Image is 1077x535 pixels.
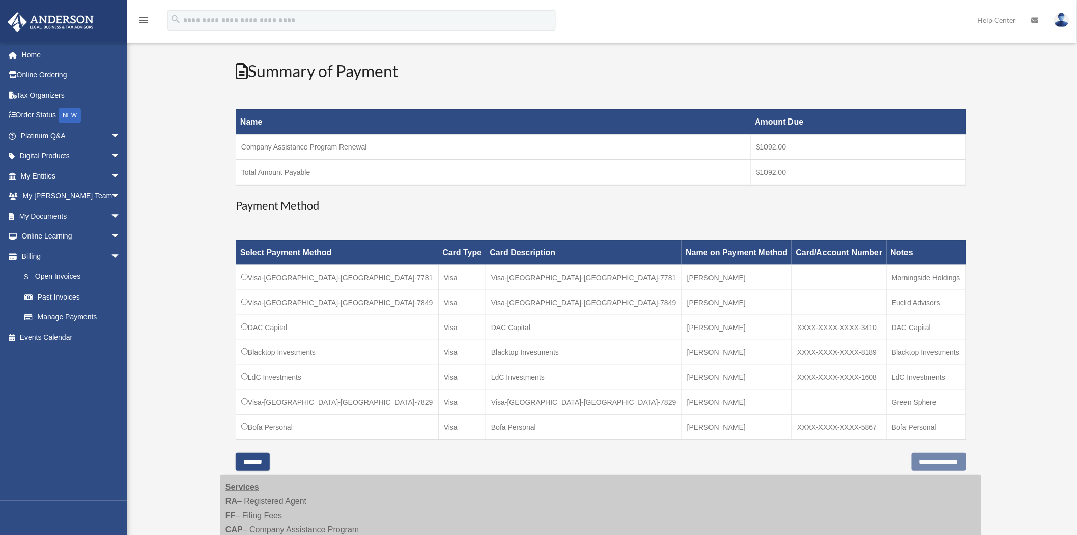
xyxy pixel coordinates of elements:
[110,206,131,227] span: arrow_drop_down
[751,160,966,185] td: $1092.00
[236,290,439,315] td: Visa-[GEOGRAPHIC_DATA]-[GEOGRAPHIC_DATA]-7849
[7,126,136,146] a: Platinum Q&Aarrow_drop_down
[682,365,791,390] td: [PERSON_NAME]
[438,315,486,340] td: Visa
[59,108,81,123] div: NEW
[236,198,966,214] h3: Payment Method
[486,390,682,414] td: Visa-[GEOGRAPHIC_DATA]-[GEOGRAPHIC_DATA]-7829
[486,240,682,265] th: Card Description
[14,307,131,328] a: Manage Payments
[682,340,791,365] td: [PERSON_NAME]
[225,483,259,491] strong: Services
[236,365,439,390] td: LdC Investments
[486,265,682,290] td: Visa-[GEOGRAPHIC_DATA]-[GEOGRAPHIC_DATA]-7781
[751,109,966,134] th: Amount Due
[887,240,966,265] th: Notes
[110,126,131,146] span: arrow_drop_down
[30,271,35,283] span: $
[236,60,966,83] h2: Summary of Payment
[14,287,131,307] a: Past Invoices
[7,65,136,85] a: Online Ordering
[1054,13,1069,27] img: User Pic
[792,340,887,365] td: XXXX-XXXX-XXXX-8189
[7,45,136,65] a: Home
[887,265,966,290] td: Morningside Holdings
[682,240,791,265] th: Name on Payment Method
[438,414,486,440] td: Visa
[110,186,131,207] span: arrow_drop_down
[682,414,791,440] td: [PERSON_NAME]
[110,146,131,167] span: arrow_drop_down
[792,365,887,390] td: XXXX-XXXX-XXXX-1608
[137,14,150,26] i: menu
[438,340,486,365] td: Visa
[236,160,751,185] td: Total Amount Payable
[438,390,486,414] td: Visa
[887,315,966,340] td: DAC Capital
[110,166,131,187] span: arrow_drop_down
[792,315,887,340] td: XXXX-XXXX-XXXX-3410
[7,166,136,186] a: My Entitiesarrow_drop_down
[236,414,439,440] td: Bofa Personal
[7,206,136,226] a: My Documentsarrow_drop_down
[7,327,136,347] a: Events Calendar
[225,525,243,534] strong: CAP
[236,265,439,290] td: Visa-[GEOGRAPHIC_DATA]-[GEOGRAPHIC_DATA]-7781
[225,497,237,506] strong: RA
[236,134,751,160] td: Company Assistance Program Renewal
[751,134,966,160] td: $1092.00
[236,340,439,365] td: Blacktop Investments
[438,240,486,265] th: Card Type
[486,290,682,315] td: Visa-[GEOGRAPHIC_DATA]-[GEOGRAPHIC_DATA]-7849
[5,12,97,32] img: Anderson Advisors Platinum Portal
[7,186,136,206] a: My [PERSON_NAME] Teamarrow_drop_down
[236,240,439,265] th: Select Payment Method
[170,14,181,25] i: search
[682,390,791,414] td: [PERSON_NAME]
[682,265,791,290] td: [PERSON_NAME]
[14,266,126,287] a: $Open Invoices
[236,315,439,340] td: DAC Capital
[7,105,136,126] a: Order StatusNEW
[486,340,682,365] td: Blacktop Investments
[486,414,682,440] td: Bofa Personal
[887,414,966,440] td: Bofa Personal
[792,240,887,265] th: Card/Account Number
[682,290,791,315] td: [PERSON_NAME]
[887,340,966,365] td: Blacktop Investments
[236,109,751,134] th: Name
[236,390,439,414] td: Visa-[GEOGRAPHIC_DATA]-[GEOGRAPHIC_DATA]-7829
[438,290,486,315] td: Visa
[486,365,682,390] td: LdC Investments
[438,265,486,290] td: Visa
[137,18,150,26] a: menu
[682,315,791,340] td: [PERSON_NAME]
[225,511,236,520] strong: FF
[887,390,966,414] td: Green Sphere
[7,226,136,247] a: Online Learningarrow_drop_down
[110,246,131,267] span: arrow_drop_down
[438,365,486,390] td: Visa
[887,290,966,315] td: Euclid Advisors
[887,365,966,390] td: LdC Investments
[7,146,136,166] a: Digital Productsarrow_drop_down
[486,315,682,340] td: DAC Capital
[7,246,131,266] a: Billingarrow_drop_down
[7,85,136,105] a: Tax Organizers
[110,226,131,247] span: arrow_drop_down
[792,414,887,440] td: XXXX-XXXX-XXXX-5867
